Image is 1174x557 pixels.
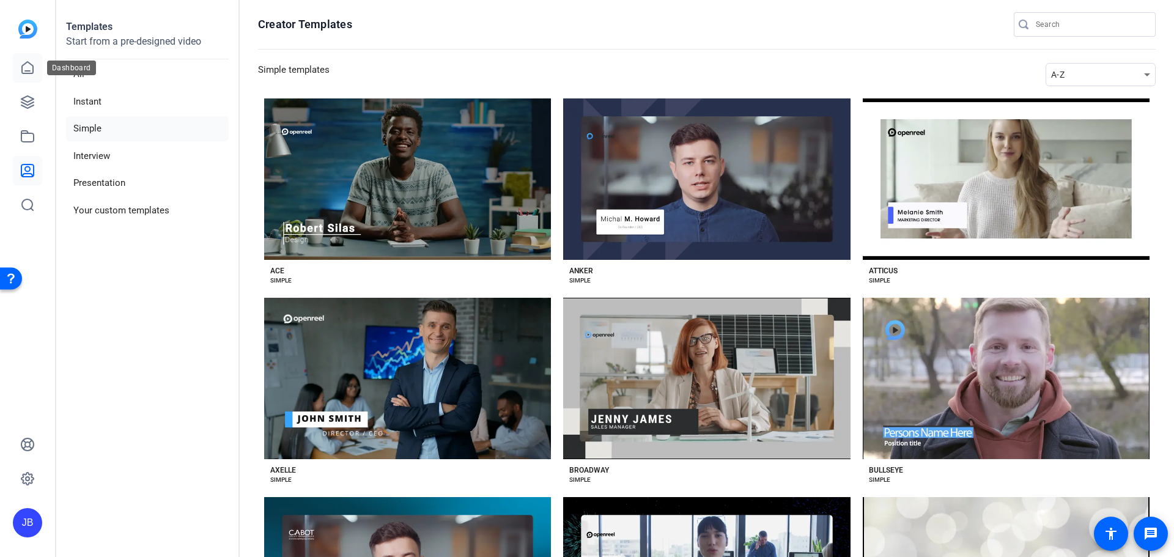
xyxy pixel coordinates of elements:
[869,475,890,485] div: SIMPLE
[258,63,330,86] h3: Simple templates
[47,61,96,75] div: Dashboard
[66,21,113,32] strong: Templates
[563,98,850,260] button: Template image
[563,298,850,459] button: Template image
[1104,526,1118,541] mat-icon: accessibility
[66,34,229,59] p: Start from a pre-designed video
[264,298,551,459] button: Template image
[66,116,229,141] li: Simple
[569,465,609,475] div: BROADWAY
[66,62,229,87] li: All
[264,98,551,260] button: Template image
[569,266,593,276] div: ANKER
[66,144,229,169] li: Interview
[13,508,42,537] div: JB
[863,298,1150,459] button: Template image
[869,465,903,475] div: BULLSEYE
[270,276,292,286] div: SIMPLE
[66,89,229,114] li: Instant
[869,276,890,286] div: SIMPLE
[569,276,591,286] div: SIMPLE
[863,98,1150,260] button: Template image
[66,171,229,196] li: Presentation
[1036,17,1146,32] input: Search
[66,198,229,223] li: Your custom templates
[18,20,37,39] img: blue-gradient.svg
[258,17,352,32] h1: Creator Templates
[569,475,591,485] div: SIMPLE
[270,266,284,276] div: ACE
[270,465,296,475] div: AXELLE
[1143,526,1158,541] mat-icon: message
[270,475,292,485] div: SIMPLE
[869,266,898,276] div: ATTICUS
[1051,70,1065,79] span: A-Z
